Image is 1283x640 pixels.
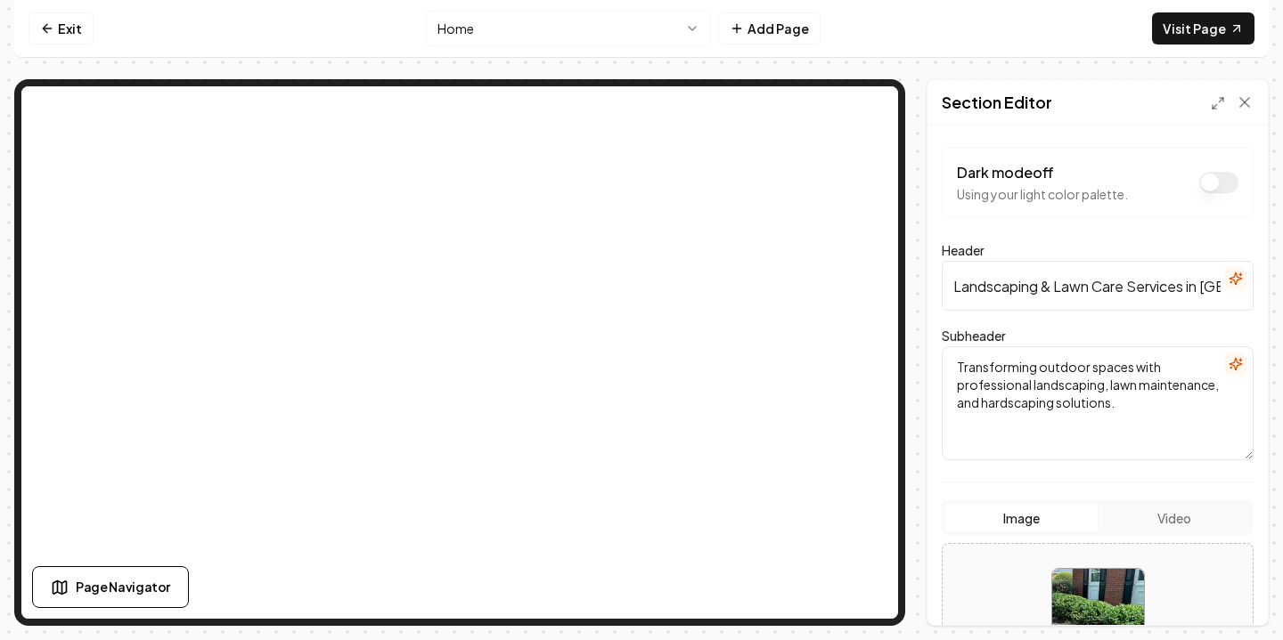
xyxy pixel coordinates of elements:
[942,242,985,258] label: Header
[942,90,1052,115] h2: Section Editor
[32,566,189,608] button: Page Navigator
[29,12,94,45] a: Exit
[1152,12,1254,45] a: Visit Page
[718,12,821,45] button: Add Page
[945,504,1098,532] button: Image
[942,328,1006,344] label: Subheader
[1098,504,1250,532] button: Video
[957,163,1054,182] label: Dark mode off
[76,578,170,596] span: Page Navigator
[957,185,1128,203] p: Using your light color palette.
[942,261,1254,311] input: Header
